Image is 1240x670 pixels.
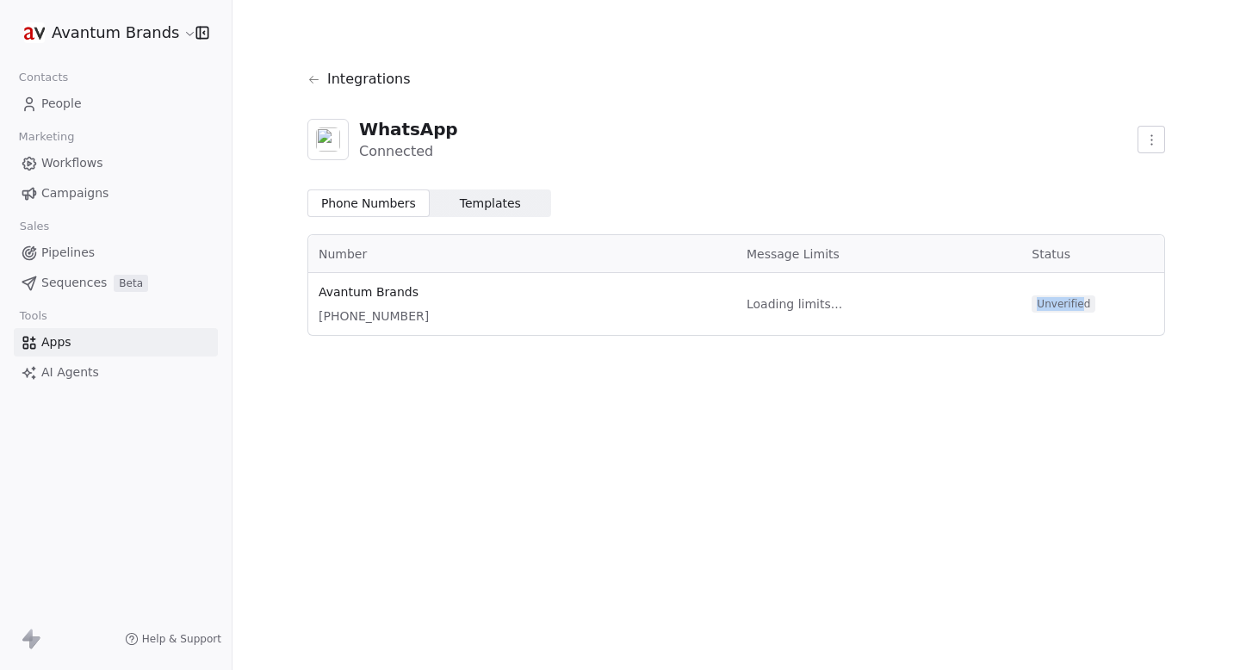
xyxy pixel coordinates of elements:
a: Pipelines [14,239,218,267]
a: Help & Support [125,632,221,646]
div: Connected [359,141,458,162]
span: Message Limits [747,247,840,261]
span: Campaigns [41,184,108,202]
span: Loading limits... [747,295,1011,313]
span: Contacts [11,65,76,90]
a: Apps [14,328,218,357]
img: whatsapp.svg [316,127,340,152]
span: [PHONE_NUMBER] [319,307,726,325]
span: Apps [41,333,71,351]
span: People [41,95,82,113]
span: Tools [12,303,54,329]
span: Sales [12,214,57,239]
a: Campaigns [14,179,218,208]
span: Beta [114,275,148,292]
span: Avantum Brands [52,22,179,44]
span: Integrations [327,69,411,90]
span: Help & Support [142,632,221,646]
span: Avantum Brands [319,283,726,301]
button: Avantum Brands [21,18,183,47]
span: AI Agents [41,363,99,382]
span: Unverified [1032,295,1095,313]
span: Workflows [41,154,103,172]
div: WhatsApp [359,117,458,141]
span: Status [1032,245,1070,263]
span: Sequences [41,274,107,292]
a: SequencesBeta [14,269,218,297]
span: Number [319,247,367,261]
span: Pipelines [41,244,95,262]
a: People [14,90,218,118]
span: Marketing [11,124,82,150]
a: Workflows [14,149,218,177]
a: Integrations [307,55,1165,103]
a: AI Agents [14,358,218,387]
img: fav-icon-160x160.png [24,22,45,43]
span: Templates [460,195,521,213]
